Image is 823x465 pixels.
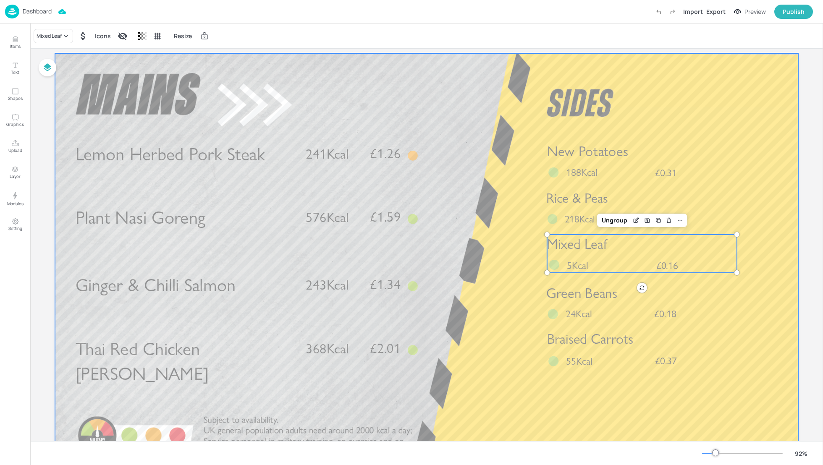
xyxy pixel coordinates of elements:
span: 576Kcal [306,209,349,226]
span: £0.18 [654,308,676,319]
span: Thai Red Chicken [PERSON_NAME] [76,338,209,384]
span: £0.37 [655,356,677,366]
div: Delete [663,215,674,226]
span: £1.34 [370,278,401,291]
span: Rice & Peas [546,190,608,206]
div: Save Layout [642,215,653,226]
span: Lemon Herbed Pork Steak [76,144,265,165]
div: Ungroup [598,215,631,226]
span: £0.16 [656,261,679,271]
span: 218Kcal [565,213,595,225]
div: Publish [783,7,805,16]
label: Undo (Ctrl + Z) [651,5,666,19]
span: 55Kcal [566,355,592,367]
span: 188Kcal [566,166,598,179]
span: 368Kcal [306,340,349,357]
span: £1.59 [370,211,401,224]
span: Braised Carrots [547,331,634,347]
span: 241Kcal [306,146,349,162]
div: Hide symbol [76,29,90,43]
div: Display condition [116,29,129,43]
div: Edit Item [631,215,642,226]
p: Dashboard [23,8,52,14]
div: Icons [93,29,113,43]
span: 24Kcal [566,308,592,320]
span: Ginger & Chilli Salmon [76,274,236,296]
div: Import [683,7,703,16]
div: 92 % [791,449,811,458]
span: £0.31 [655,167,677,178]
span: Green Beans [546,285,617,302]
span: Mixed Leaf [547,236,607,253]
div: Mixed Leaf [37,32,62,40]
span: 243Kcal [306,277,349,293]
div: Export [706,7,726,16]
span: £2.01 [370,342,401,355]
img: logo-86c26b7e.jpg [5,5,19,18]
span: Resize [172,31,194,40]
button: Preview [729,5,771,18]
span: New Potatoes [547,143,628,160]
span: 5Kcal [567,259,588,272]
button: Publish [774,5,813,19]
span: Plant Nasi Goreng [76,207,205,229]
label: Redo (Ctrl + Y) [666,5,680,19]
div: Duplicate [653,215,663,226]
span: £1.26 [370,147,401,161]
div: Preview [744,7,766,16]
